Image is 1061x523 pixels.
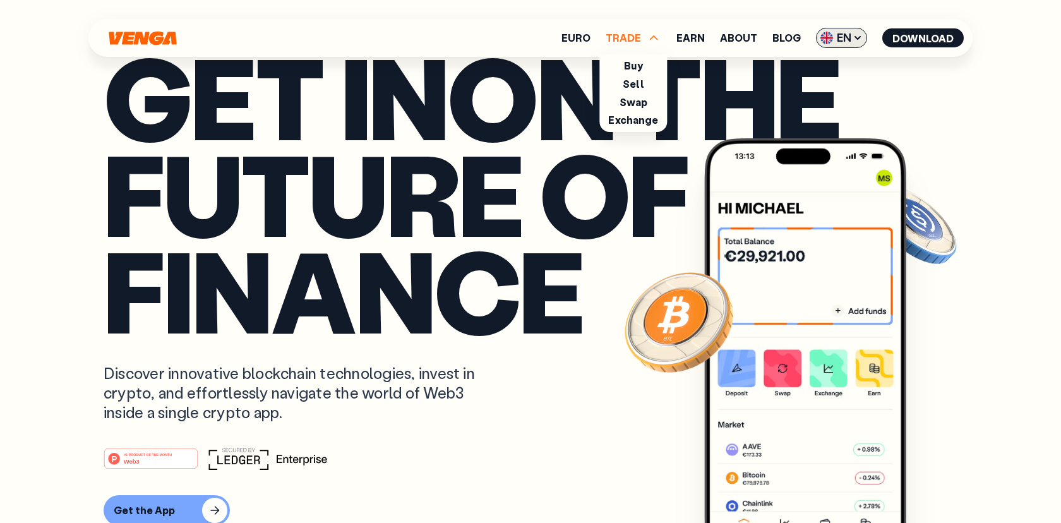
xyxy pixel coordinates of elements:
a: Blog [772,33,801,43]
a: Exchange [608,113,658,126]
a: Swap [620,95,648,109]
a: About [720,33,757,43]
button: Download [882,28,964,47]
a: Sell [623,77,644,90]
span: EN [816,28,867,48]
a: Buy [624,59,642,72]
a: Euro [561,33,590,43]
img: USDC coin [868,179,959,270]
span: TRADE [606,30,661,45]
svg: Home [107,31,178,45]
a: Earn [676,33,705,43]
p: Discover innovative blockchain technologies, invest in crypto, and effortlessly navigate the worl... [104,363,503,423]
a: #1 PRODUCT OF THE MONTHWeb3 [104,455,198,472]
p: Get in on the future of finance [104,48,957,338]
span: TRADE [606,33,641,43]
img: Bitcoin [622,265,736,378]
img: flag-uk [820,32,833,44]
tspan: Web3 [124,458,140,465]
tspan: #1 PRODUCT OF THE MONTH [124,453,172,457]
div: Get the App [114,504,175,517]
